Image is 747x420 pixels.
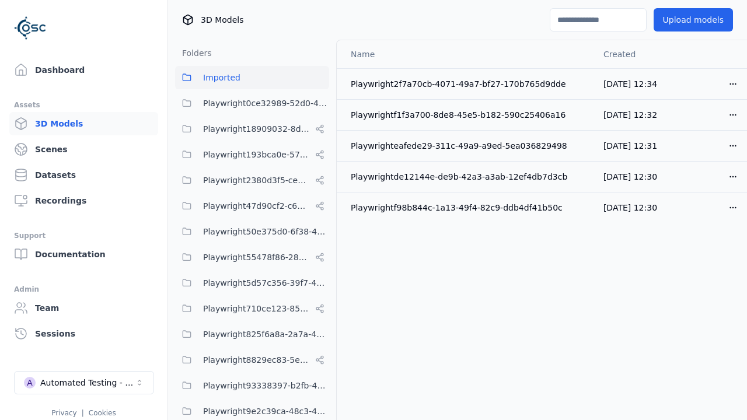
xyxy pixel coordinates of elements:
span: Playwright55478f86-28dc-49b8-8d1f-c7b13b14578c [203,250,310,264]
span: [DATE] 12:32 [603,110,657,120]
span: Playwright8829ec83-5e68-4376-b984-049061a310ed [203,353,310,367]
div: A [24,377,36,388]
a: Sessions [9,322,158,345]
div: Admin [14,282,153,296]
a: Team [9,296,158,320]
span: Playwright2380d3f5-cebf-494e-b965-66be4d67505e [203,173,310,187]
span: Playwright47d90cf2-c635-4353-ba3b-5d4538945666 [203,199,310,213]
a: Scenes [9,138,158,161]
a: Datasets [9,163,158,187]
div: Support [14,229,153,243]
div: Automated Testing - Playwright [40,377,135,388]
a: Dashboard [9,58,158,82]
button: Playwright2380d3f5-cebf-494e-b965-66be4d67505e [175,169,329,192]
div: Playwright2f7a70cb-4071-49a7-bf27-170b765d9dde [351,78,585,90]
span: Playwright193bca0e-57fa-418d-8ea9-45122e711dc7 [203,148,310,162]
button: Playwright93338397-b2fb-421c-ae48-639c0e37edfa [175,374,329,397]
img: Logo [14,12,47,44]
div: Playwrightf98b844c-1a13-49f4-82c9-ddb4df41b50c [351,202,585,213]
span: 3D Models [201,14,243,26]
span: Playwright825f6a8a-2a7a-425c-94f7-650318982f69 [203,327,329,341]
button: Select a workspace [14,371,154,394]
button: Imported [175,66,329,89]
span: | [82,409,84,417]
th: Name [337,40,594,68]
span: Playwright0ce32989-52d0-45cf-b5b9-59d5033d313a [203,96,329,110]
span: Playwright50e375d0-6f38-48a7-96e0-b0dcfa24b72f [203,225,329,239]
h3: Folders [175,47,212,59]
span: Playwright9e2c39ca-48c3-4c03-98f4-0435f3624ea6 [203,404,329,418]
div: Playwrightde12144e-de9b-42a3-a3ab-12ef4db7d3cb [351,171,585,183]
div: Playwrighteafede29-311c-49a9-a9ed-5ea036829498 [351,140,585,152]
button: Playwright8829ec83-5e68-4376-b984-049061a310ed [175,348,329,372]
span: Playwright93338397-b2fb-421c-ae48-639c0e37edfa [203,379,329,393]
button: Playwright50e375d0-6f38-48a7-96e0-b0dcfa24b72f [175,220,329,243]
button: Playwright0ce32989-52d0-45cf-b5b9-59d5033d313a [175,92,329,115]
a: Privacy [51,409,76,417]
button: Playwright710ce123-85fd-4f8c-9759-23c3308d8830 [175,297,329,320]
a: Documentation [9,243,158,266]
a: 3D Models [9,112,158,135]
button: Playwright5d57c356-39f7-47ed-9ab9-d0409ac6cddc [175,271,329,295]
span: Playwright710ce123-85fd-4f8c-9759-23c3308d8830 [203,302,310,316]
button: Playwright55478f86-28dc-49b8-8d1f-c7b13b14578c [175,246,329,269]
span: [DATE] 12:34 [603,79,657,89]
button: Upload models [654,8,733,32]
button: Playwright193bca0e-57fa-418d-8ea9-45122e711dc7 [175,143,329,166]
button: Playwright18909032-8d07-45c5-9c81-9eec75d0b16b [175,117,329,141]
span: Playwright18909032-8d07-45c5-9c81-9eec75d0b16b [203,122,310,136]
a: Cookies [89,409,116,417]
a: Recordings [9,189,158,212]
button: Playwright47d90cf2-c635-4353-ba3b-5d4538945666 [175,194,329,218]
span: [DATE] 12:31 [603,141,657,150]
div: Playwrightf1f3a700-8de8-45e5-b182-590c25406a16 [351,109,585,121]
span: [DATE] 12:30 [603,203,657,212]
span: Playwright5d57c356-39f7-47ed-9ab9-d0409ac6cddc [203,276,329,290]
span: Imported [203,71,240,85]
span: [DATE] 12:30 [603,172,657,181]
button: Playwright825f6a8a-2a7a-425c-94f7-650318982f69 [175,323,329,346]
div: Assets [14,98,153,112]
th: Created [594,40,672,68]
